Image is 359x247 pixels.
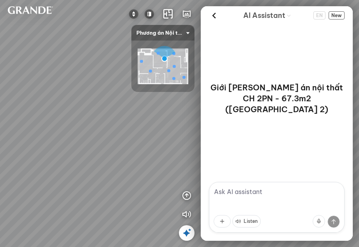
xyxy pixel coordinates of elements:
[210,82,343,115] p: Giới [PERSON_NAME] án nội thất CH 2PN - 67.3m2 ([GEOGRAPHIC_DATA] 2)
[138,49,188,85] img: FPT_PLAZA_2_C_N_7VUZJ6TMLUP4.png
[313,11,325,19] span: EN
[6,6,53,14] img: logo
[232,215,261,228] button: Listen
[243,10,285,21] span: AI Assistant
[313,11,325,19] button: Change language
[329,11,345,19] button: New Chat
[243,9,292,21] div: AI Guide options
[145,9,154,19] img: logo
[329,11,345,19] span: New
[136,25,189,41] span: Phương án Nội thất
[129,9,138,19] img: Furnishing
